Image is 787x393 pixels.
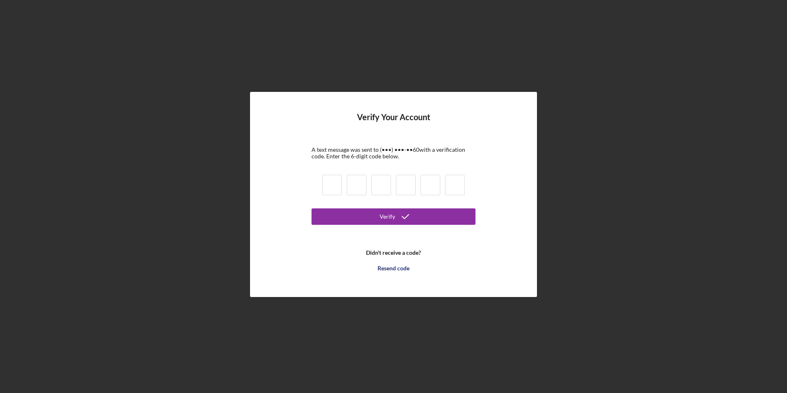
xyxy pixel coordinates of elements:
[380,208,395,225] div: Verify
[378,260,409,276] div: Resend code
[357,112,430,134] h4: Verify Your Account
[312,146,475,160] div: A text message was sent to (•••) •••-•• 60 with a verification code. Enter the 6-digit code below.
[312,260,475,276] button: Resend code
[312,208,475,225] button: Verify
[366,249,421,256] b: Didn't receive a code?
